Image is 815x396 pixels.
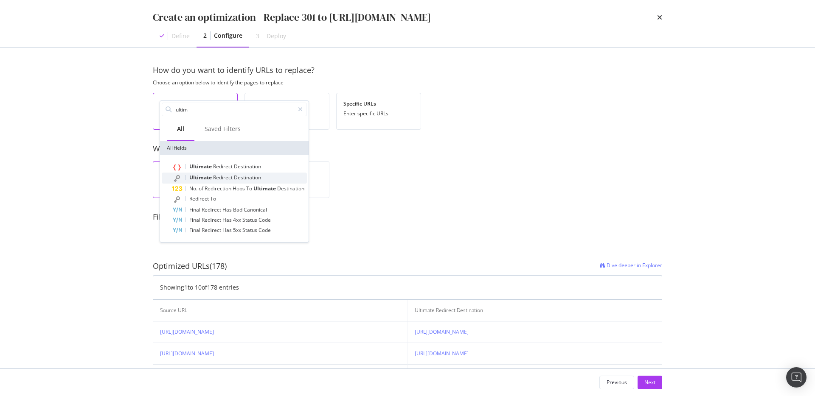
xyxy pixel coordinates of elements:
a: Dive deeper in Explorer [600,261,662,272]
div: All [177,125,184,133]
button: Previous [599,376,634,389]
span: Final [189,216,202,223]
div: Choose an option below to identify the pages to replace [153,79,662,86]
th: Ultimate Redirect Destination [408,300,662,321]
div: Saved Filters [205,125,241,133]
span: Code [259,226,271,234]
span: Ultimate [253,185,277,192]
div: 3 [256,32,259,40]
span: Status [242,216,259,223]
span: Has [222,226,233,234]
span: Redirect [213,163,234,170]
span: No. [189,185,199,192]
span: Hops [233,185,246,192]
span: 4xx [233,216,242,223]
div: times [657,10,662,25]
div: Next [644,379,655,386]
div: Open Intercom Messenger [786,367,807,388]
div: All fields [160,141,309,155]
div: Filter list of URLs [153,212,662,223]
span: Redirect [202,206,222,213]
span: Has [222,216,233,223]
a: [URL][DOMAIN_NAME] [160,328,214,335]
span: Destination [234,174,261,181]
span: Final [189,206,202,213]
span: To [246,185,253,192]
div: Create an optimization - Replace 301 to [URL][DOMAIN_NAME] [153,10,431,25]
div: Enter specific URLs [343,111,414,117]
a: [URL][DOMAIN_NAME] [160,350,214,357]
span: Has [222,206,233,213]
input: Search by field name [175,103,294,116]
div: Configure [214,31,242,40]
div: Optimized URLs (178) [153,261,227,272]
div: 2 [203,31,207,40]
th: Source URL [153,300,408,321]
span: Bad [233,206,244,213]
span: Code [259,216,271,223]
span: of [199,185,205,192]
span: Destination [277,185,304,192]
span: 5xx [233,226,242,234]
span: Status [242,226,259,234]
span: Final [189,226,202,234]
button: Next [638,376,662,389]
span: Redirect [202,216,222,223]
span: Redirection [205,185,233,192]
span: Ultimate [189,163,213,170]
span: Dive deeper in Explorer [607,262,662,269]
div: Previous [607,379,627,386]
div: Specific URLs [343,100,414,107]
div: How do you want to identify URLs to replace? [153,65,662,76]
div: Deploy [267,32,286,40]
span: Destination [234,163,261,170]
div: Showing 1 to 10 of 178 entries [160,283,239,292]
div: What URLs do you want to replace? [153,143,662,154]
span: Canonical [244,206,267,213]
span: Redirect [213,174,234,181]
a: [URL][DOMAIN_NAME] [415,328,469,335]
span: Redirect [202,226,222,234]
span: Ultimate [189,174,213,181]
div: Define [171,32,190,40]
a: [URL][DOMAIN_NAME] [415,350,469,357]
span: Redirect [189,195,210,202]
span: To [210,195,216,202]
